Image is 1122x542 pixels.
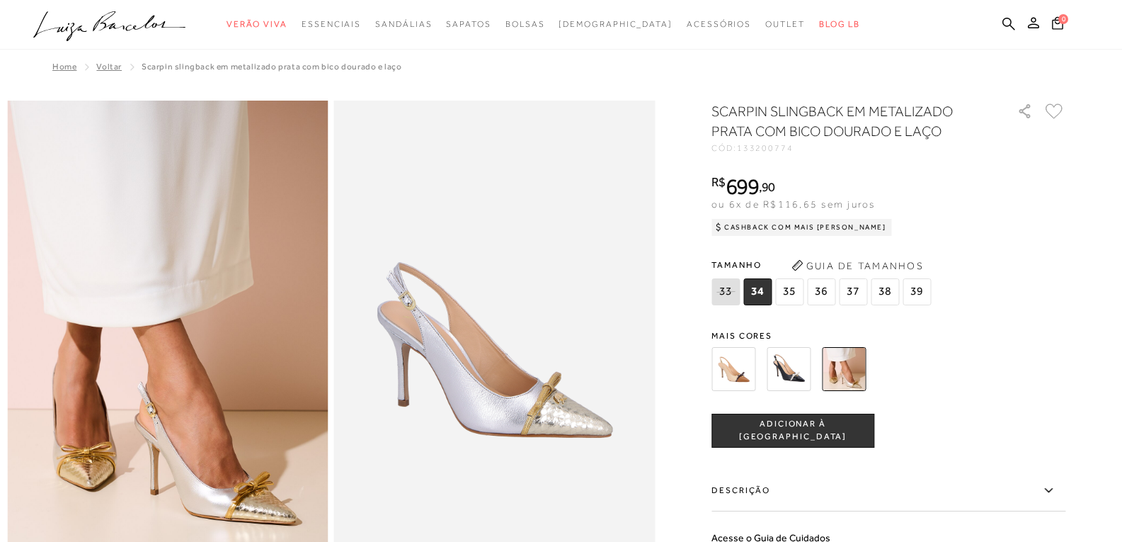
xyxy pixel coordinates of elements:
a: noSubCategoriesText [687,11,751,38]
a: noSubCategoriesText [446,11,491,38]
span: Acessórios [687,19,751,29]
span: ADICIONAR À [GEOGRAPHIC_DATA] [712,418,874,443]
span: 0 [1058,14,1068,24]
span: 34 [743,278,772,305]
img: SCARPIN SLINGBACK EM COURO PRETO E LAÇO [767,347,811,391]
span: [DEMOGRAPHIC_DATA] [559,19,672,29]
button: ADICIONAR À [GEOGRAPHIC_DATA] [711,414,874,448]
span: 39 [903,278,931,305]
span: Mais cores [711,332,1065,340]
div: CÓD: [711,144,995,152]
label: Descrição [711,470,1065,512]
img: SCARPIN SLINGBACK EM COURO NATA COM BICO CARAMELO E LAÇO [711,347,755,391]
span: 35 [775,278,803,305]
a: noSubCategoriesText [375,11,432,38]
a: noSubCategoriesText [765,11,805,38]
button: Guia de Tamanhos [786,254,928,277]
i: , [759,181,775,193]
span: 38 [871,278,899,305]
span: Essenciais [302,19,361,29]
span: ou 6x de R$116,65 sem juros [711,198,875,210]
span: Outlet [765,19,805,29]
button: 0 [1048,16,1067,35]
span: 90 [762,179,775,194]
span: Verão Viva [227,19,287,29]
span: 36 [807,278,835,305]
a: noSubCategoriesText [302,11,361,38]
span: 133200774 [737,143,794,153]
h1: SCARPIN SLINGBACK EM METALIZADO PRATA COM BICO DOURADO E LAÇO [711,101,977,141]
a: noSubCategoriesText [505,11,545,38]
span: 33 [711,278,740,305]
div: Cashback com Mais [PERSON_NAME] [711,219,892,236]
span: BLOG LB [819,19,860,29]
span: Tamanho [711,254,934,276]
span: 699 [726,174,759,199]
img: SCARPIN SLINGBACK EM METALIZADO PRATA COM BICO DOURADO E LAÇO [822,347,866,391]
i: R$ [711,176,726,188]
a: Voltar [96,62,122,72]
span: Sapatos [446,19,491,29]
span: 37 [839,278,867,305]
a: noSubCategoriesText [559,11,672,38]
a: Home [52,62,76,72]
span: SCARPIN SLINGBACK EM METALIZADO PRATA COM BICO DOURADO E LAÇO [142,62,402,72]
a: noSubCategoriesText [227,11,287,38]
span: Bolsas [505,19,545,29]
span: Sandálias [375,19,432,29]
a: BLOG LB [819,11,860,38]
